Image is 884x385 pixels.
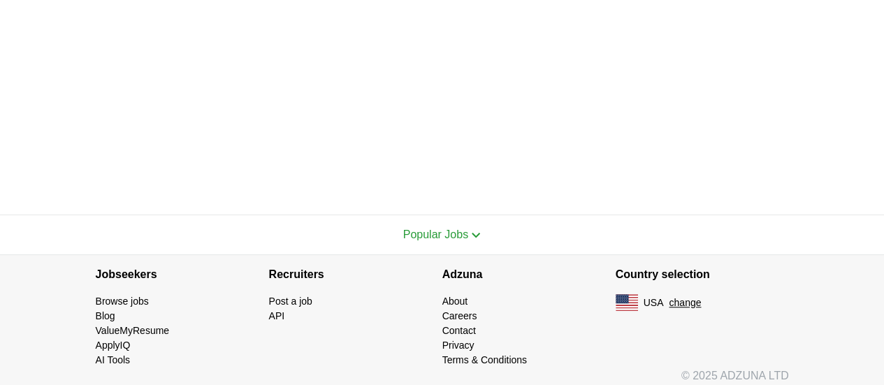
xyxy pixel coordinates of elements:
[644,296,664,310] span: USA
[442,310,477,321] a: Careers
[269,310,285,321] a: API
[269,296,312,307] a: Post a job
[442,296,468,307] a: About
[669,296,701,310] button: change
[616,294,638,311] img: US flag
[442,354,527,365] a: Terms & Conditions
[442,340,474,351] a: Privacy
[96,354,131,365] a: AI Tools
[616,255,789,294] h4: Country selection
[442,325,476,336] a: Contact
